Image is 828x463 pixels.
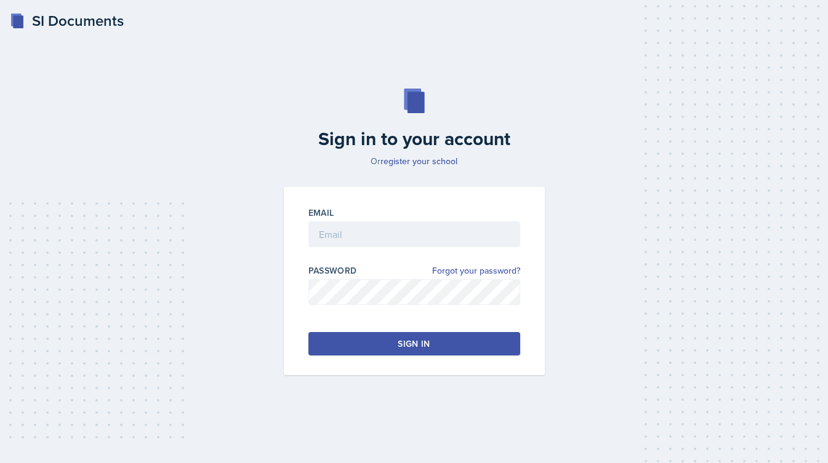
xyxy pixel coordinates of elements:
input: Email [308,221,520,247]
a: register your school [380,155,457,167]
button: Sign in [308,332,520,355]
a: SI Documents [10,10,124,32]
h2: Sign in to your account [276,128,552,150]
p: Or [276,155,552,167]
label: Email [308,207,334,219]
div: Sign in [398,338,430,350]
a: Forgot your password? [432,264,520,277]
label: Password [308,264,357,277]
